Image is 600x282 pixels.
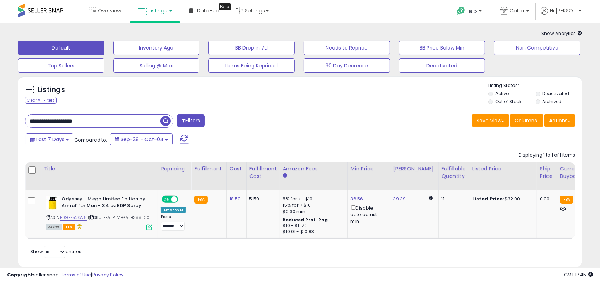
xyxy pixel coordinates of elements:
[351,165,387,173] div: Min Price
[18,58,104,73] button: Top Sellers
[283,173,287,179] small: Amazon Fees.
[36,136,64,143] span: Last 7 Days
[26,133,73,145] button: Last 7 Days
[472,195,505,202] b: Listed Price:
[230,195,241,202] a: 18.50
[541,30,582,37] span: Show Analytics
[519,152,575,159] div: Displaying 1 to 1 of 1 items
[46,196,152,229] div: ASIN:
[7,272,123,278] div: seller snap | |
[495,91,509,97] label: Active
[540,165,554,180] div: Ship Price
[25,97,57,104] div: Clear All Filters
[544,114,575,127] button: Actions
[510,114,543,127] button: Columns
[249,196,274,202] div: 5.59
[208,58,295,73] button: Items Being Repriced
[495,98,521,104] label: Out of Stock
[75,224,83,229] i: hazardous material
[472,114,509,127] button: Save View
[197,7,219,14] span: DataHub
[230,165,243,173] div: Cost
[121,136,164,143] span: Sep-28 - Oct-04
[113,58,200,73] button: Selling @ Max
[399,58,485,73] button: Deactivated
[194,165,223,173] div: Fulfillment
[283,209,342,215] div: $0.30 min
[208,41,295,55] button: BB Drop in 7d
[7,271,33,278] strong: Copyright
[542,91,569,97] label: Deactivated
[161,165,188,173] div: Repricing
[451,1,489,23] a: Help
[510,7,524,14] span: Caba
[560,165,597,180] div: Current Buybox Price
[63,224,75,230] span: FBA
[283,202,342,209] div: 15% for > $10
[283,165,344,173] div: Amazon Fees
[249,165,277,180] div: Fulfillment Cost
[351,195,363,202] a: 36.56
[38,85,65,95] h5: Listings
[304,41,390,55] button: Needs to Reprice
[472,165,534,173] div: Listed Price
[472,196,531,202] div: $32.00
[550,7,577,14] span: Hi [PERSON_NAME]
[74,137,107,143] span: Compared to:
[515,117,537,124] span: Columns
[149,7,167,14] span: Listings
[540,196,552,202] div: 0.00
[442,196,464,202] div: 11
[283,223,342,229] div: $10 - $11.72
[88,215,151,220] span: | SKU: FBA-P-MEGA-9388-001
[457,6,465,15] i: Get Help
[399,41,485,55] button: BB Price Below Min
[564,271,593,278] span: 2025-10-12 17:45 GMT
[62,196,148,211] b: Odyssey - Mega Limited Edition by Armaf for Men - 3.4 oz EDP Spray
[92,271,123,278] a: Privacy Policy
[113,41,200,55] button: Inventory Age
[304,58,390,73] button: 30 Day Decrease
[541,7,581,23] a: Hi [PERSON_NAME]
[283,217,330,223] b: Reduced Prof. Rng.
[161,207,186,213] div: Amazon AI
[18,41,104,55] button: Default
[46,224,62,230] span: All listings currently available for purchase on Amazon
[560,196,573,204] small: FBA
[542,98,562,104] label: Archived
[60,215,87,221] a: B09XF52XW8
[494,41,580,55] button: Non Competitive
[393,195,406,202] a: 39.39
[442,165,466,180] div: Fulfillable Quantity
[177,196,189,202] span: OFF
[98,7,121,14] span: Overview
[110,133,173,145] button: Sep-28 - Oct-04
[61,271,91,278] a: Terms of Use
[393,165,436,173] div: [PERSON_NAME]
[219,3,231,10] div: Tooltip anchor
[467,8,477,14] span: Help
[351,204,385,225] div: Disable auto adjust min
[194,196,207,204] small: FBA
[44,165,155,173] div: Title
[162,196,171,202] span: ON
[283,196,342,202] div: 8% for <= $10
[161,215,186,231] div: Preset:
[283,229,342,235] div: $10.01 - $10.83
[46,196,60,210] img: 31Wx64nBYAL._SL40_.jpg
[177,114,205,127] button: Filters
[30,248,81,255] span: Show: entries
[488,82,582,89] p: Listing States:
